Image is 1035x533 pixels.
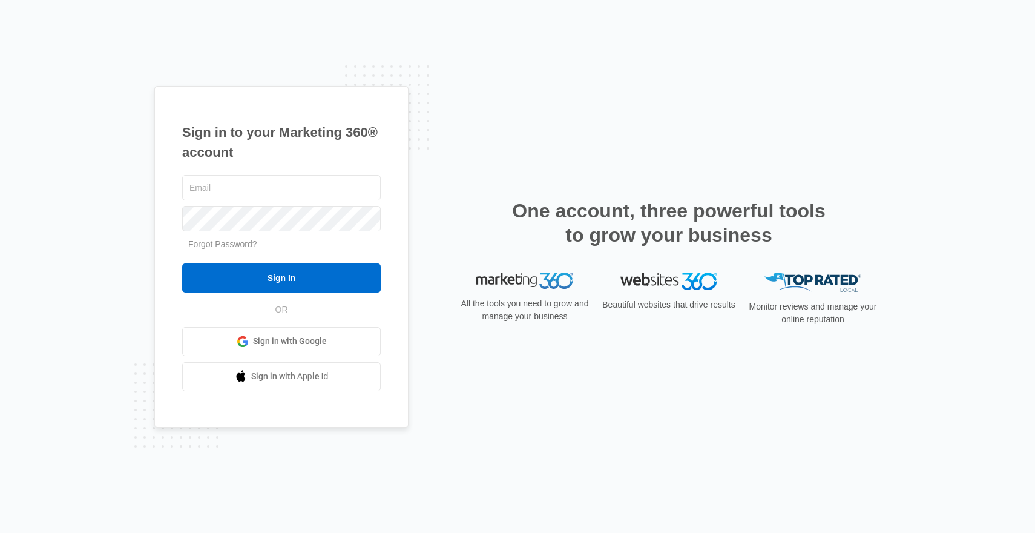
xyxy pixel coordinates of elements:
img: Top Rated Local [764,273,861,293]
span: Sign in with Apple Id [251,370,329,383]
h2: One account, three powerful tools to grow your business [508,199,829,247]
a: Sign in with Google [182,327,381,356]
p: Beautiful websites that drive results [601,299,737,311]
a: Forgot Password? [188,239,257,249]
img: Marketing 360 [476,273,573,290]
span: OR [267,303,297,316]
p: Monitor reviews and manage your online reputation [745,300,881,326]
input: Email [182,175,381,200]
h1: Sign in to your Marketing 360® account [182,122,381,162]
span: Sign in with Google [253,335,327,348]
input: Sign In [182,263,381,293]
img: Websites 360 [620,273,717,290]
p: All the tools you need to grow and manage your business [457,297,593,323]
a: Sign in with Apple Id [182,362,381,391]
